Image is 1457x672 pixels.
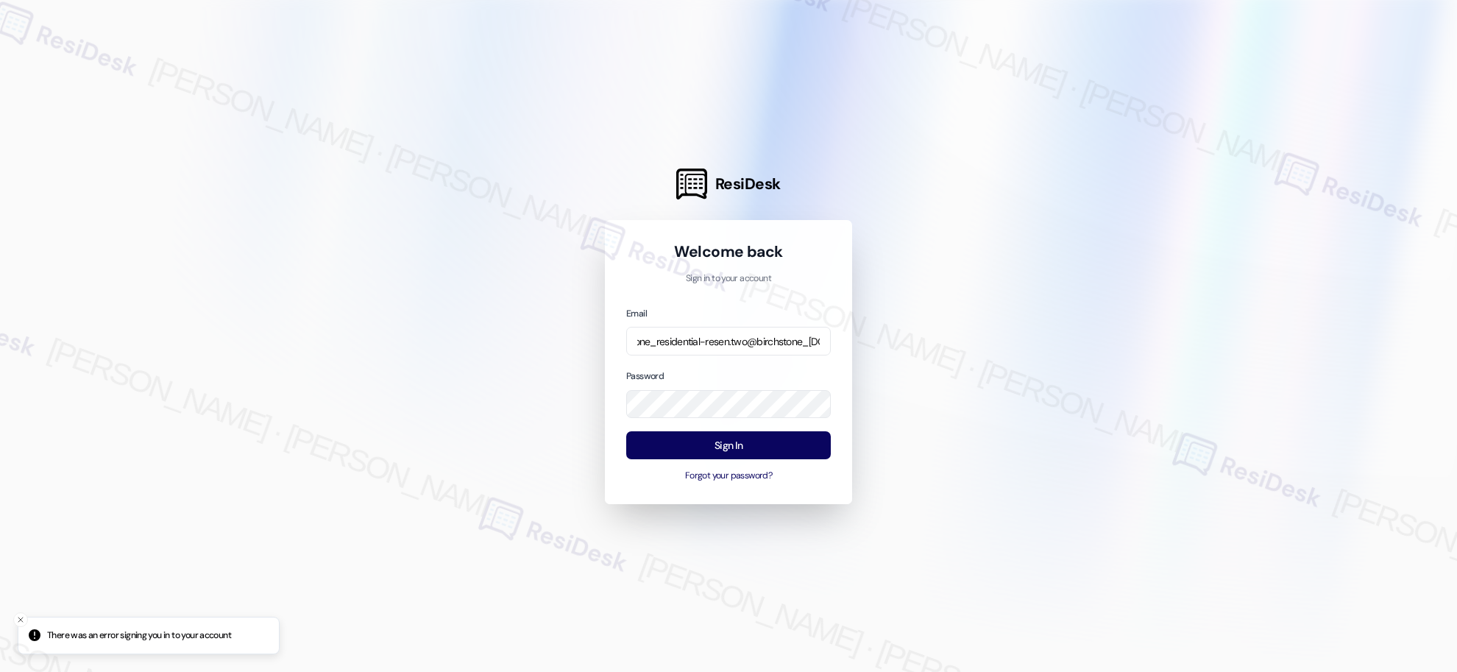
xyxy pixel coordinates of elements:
[13,612,28,627] button: Close toast
[626,370,664,382] label: Password
[715,174,781,194] span: ResiDesk
[626,308,647,319] label: Email
[626,327,831,356] input: name@example.com
[676,169,707,199] img: ResiDesk Logo
[626,470,831,483] button: Forgot your password?
[47,629,231,643] p: There was an error signing you in to your account
[626,431,831,460] button: Sign In
[626,241,831,262] h1: Welcome back
[626,272,831,286] p: Sign in to your account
